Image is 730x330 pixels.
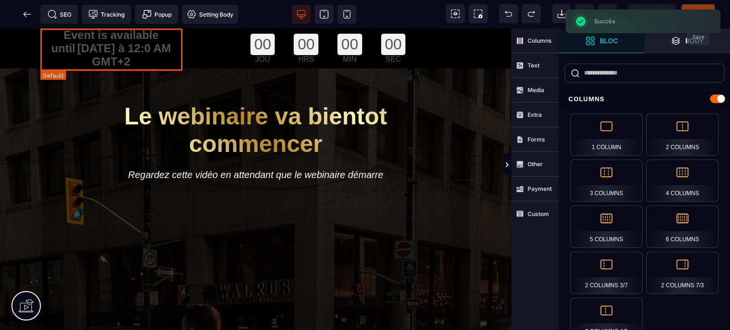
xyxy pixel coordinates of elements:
[128,141,383,152] i: Regardez cette vidéo en attendant que le webinaire démarre
[600,37,618,44] strong: Bloc
[469,4,488,23] span: Screenshot
[337,27,362,35] div: MIN
[528,111,542,118] strong: Extra
[294,5,318,27] div: 00
[646,252,719,294] div: 2 Columns 7/3
[646,206,719,248] div: 6 Columns
[570,113,643,156] div: 1 Column
[142,9,172,19] span: Popup
[294,27,318,35] div: HRS
[446,4,465,23] span: View components
[559,28,644,53] span: Open Blocks
[570,160,643,202] div: 3 Columns
[559,90,730,108] div: Columns
[528,37,552,44] strong: Columns
[77,13,171,39] span: [DATE] à 12:0 AM GMT+2
[337,5,362,27] div: 00
[528,210,549,217] strong: Custom
[685,37,704,44] strong: Body
[646,160,719,202] div: 4 Columns
[528,86,544,94] strong: Media
[88,9,125,19] span: Tracking
[48,9,71,19] span: SEO
[528,62,539,69] strong: Text
[250,5,275,27] div: 00
[644,28,730,53] span: Open Layer Manager
[528,160,543,168] strong: Other
[528,185,552,192] strong: Payment
[187,9,233,19] span: Setting Body
[381,5,406,27] div: 00
[628,4,676,23] span: Preview
[570,252,643,294] div: 2 Columns 3/7
[61,69,451,134] h2: Le webinaire va bientot commencer
[381,27,406,35] div: SEC
[250,27,275,35] div: JOU
[646,113,719,156] div: 2 Columns
[570,206,643,248] div: 5 Columns
[528,136,545,143] strong: Forms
